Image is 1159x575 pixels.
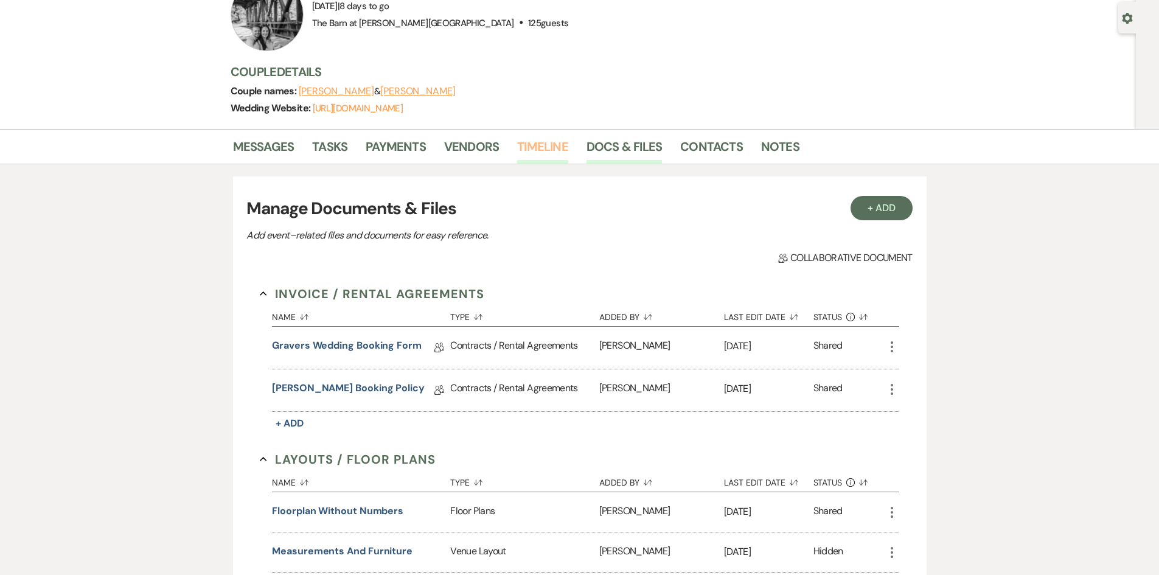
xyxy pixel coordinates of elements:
[272,415,307,432] button: + Add
[724,303,813,326] button: Last Edit Date
[260,450,436,469] button: Layouts / Floor Plans
[450,492,599,532] div: Floor Plans
[813,338,843,357] div: Shared
[450,532,599,572] div: Venue Layout
[450,469,599,492] button: Type
[313,102,403,114] a: [URL][DOMAIN_NAME]
[231,63,912,80] h3: Couple Details
[450,303,599,326] button: Type
[778,251,912,265] span: Collaborative document
[528,17,568,29] span: 125 guests
[231,102,313,114] span: Wedding Website:
[272,338,422,357] a: Gravers Wedding Booking Form
[272,504,403,518] button: Floorplan without numbers
[724,338,813,354] p: [DATE]
[233,137,294,164] a: Messages
[231,85,299,97] span: Couple names:
[680,137,743,164] a: Contacts
[813,469,885,492] button: Status
[299,85,456,97] span: &
[380,86,456,96] button: [PERSON_NAME]
[599,369,724,411] div: [PERSON_NAME]
[761,137,799,164] a: Notes
[517,137,568,164] a: Timeline
[444,137,499,164] a: Vendors
[724,469,813,492] button: Last Edit Date
[813,504,843,520] div: Shared
[599,532,724,572] div: [PERSON_NAME]
[260,285,484,303] button: Invoice / Rental Agreements
[312,17,514,29] span: The Barn at [PERSON_NAME][GEOGRAPHIC_DATA]
[724,504,813,520] p: [DATE]
[851,196,913,220] button: + Add
[246,228,672,243] p: Add event–related files and documents for easy reference.
[272,303,450,326] button: Name
[599,492,724,532] div: [PERSON_NAME]
[599,303,724,326] button: Added By
[276,417,304,430] span: + Add
[246,196,912,221] h3: Manage Documents & Files
[299,86,374,96] button: [PERSON_NAME]
[450,327,599,369] div: Contracts / Rental Agreements
[599,469,724,492] button: Added By
[724,381,813,397] p: [DATE]
[366,137,426,164] a: Payments
[450,369,599,411] div: Contracts / Rental Agreements
[272,544,412,559] button: Measurements and Furniture
[312,137,347,164] a: Tasks
[599,327,724,369] div: [PERSON_NAME]
[1122,12,1133,23] button: Open lead details
[813,313,843,321] span: Status
[586,137,662,164] a: Docs & Files
[813,544,843,560] div: Hidden
[272,381,425,400] a: [PERSON_NAME] Booking Policy
[813,478,843,487] span: Status
[813,381,843,400] div: Shared
[724,544,813,560] p: [DATE]
[272,469,450,492] button: Name
[813,303,885,326] button: Status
